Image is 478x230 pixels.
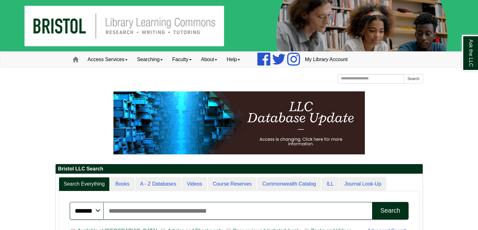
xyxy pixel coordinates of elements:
[222,52,245,67] a: Help
[257,177,321,191] a: Commonwealth Catalog
[380,207,400,214] div: Search
[113,91,365,154] img: HTML tutorial
[339,177,386,191] a: Journal Look-Up
[132,52,168,67] a: Searching
[182,177,207,191] a: Videos
[404,74,423,83] button: Search
[56,164,423,174] h2: Bristol LLC Search
[372,202,408,220] button: Search
[208,177,257,191] a: Course Reserves
[196,52,222,67] a: About
[135,177,181,191] a: A - Z Databases
[83,52,132,67] a: Access Services
[110,177,134,191] a: Books
[59,177,110,191] a: Search Everything
[300,52,352,67] a: My Library Account
[321,177,338,191] a: ILL
[168,52,196,67] a: Faculty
